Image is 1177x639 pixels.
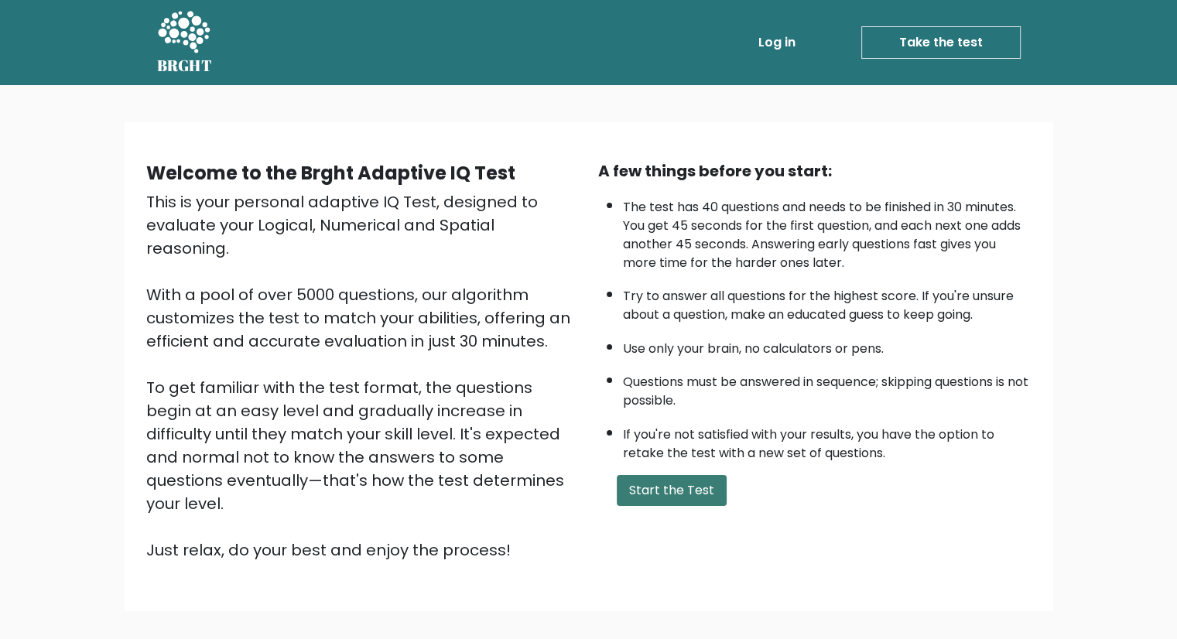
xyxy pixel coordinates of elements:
a: Log in [752,27,802,58]
li: If you're not satisfied with your results, you have the option to retake the test with a new set ... [623,418,1032,463]
li: Questions must be answered in sequence; skipping questions is not possible. [623,365,1032,410]
div: A few things before you start: [598,159,1032,183]
a: BRGHT [157,6,213,79]
a: Take the test [861,26,1021,59]
li: The test has 40 questions and needs to be finished in 30 minutes. You get 45 seconds for the firs... [623,190,1032,272]
b: Welcome to the Brght Adaptive IQ Test [146,160,515,186]
h5: BRGHT [157,56,213,75]
li: Use only your brain, no calculators or pens. [623,332,1032,358]
button: Start the Test [617,475,727,506]
div: This is your personal adaptive IQ Test, designed to evaluate your Logical, Numerical and Spatial ... [146,190,580,562]
li: Try to answer all questions for the highest score. If you're unsure about a question, make an edu... [623,279,1032,324]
